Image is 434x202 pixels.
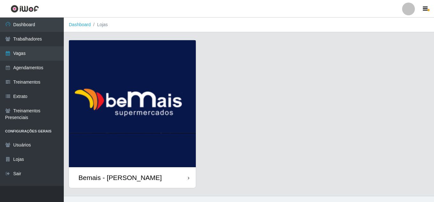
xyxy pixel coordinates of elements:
[11,5,39,13] img: CoreUI Logo
[91,21,108,28] li: Lojas
[78,174,162,182] div: Bemais - [PERSON_NAME]
[69,40,196,188] a: Bemais - [PERSON_NAME]
[64,18,434,32] nav: breadcrumb
[69,22,91,27] a: Dashboard
[69,40,196,167] img: cardImg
